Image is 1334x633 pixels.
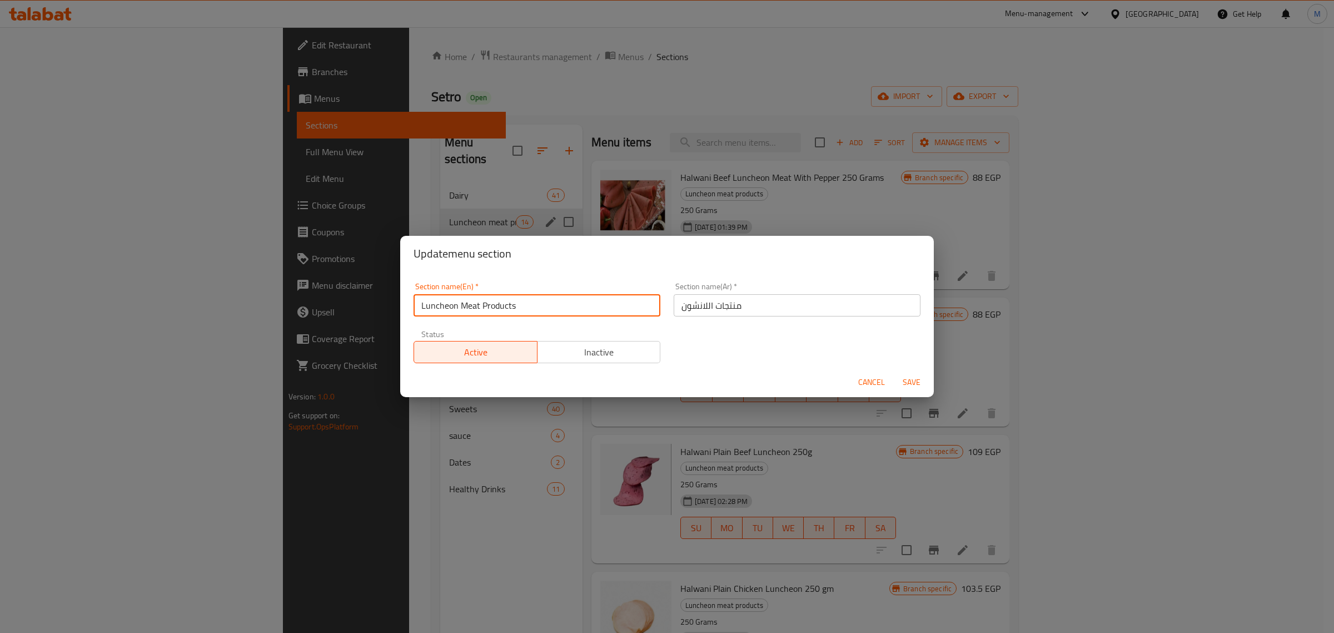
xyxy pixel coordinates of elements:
input: Please enter section name(en) [414,294,660,316]
h2: Update menu section [414,245,920,263]
span: Active [419,344,533,360]
span: Cancel [858,375,885,389]
button: Save [894,372,929,393]
span: Inactive [542,344,656,360]
button: Inactive [537,341,661,363]
button: Active [414,341,537,363]
button: Cancel [854,372,889,393]
input: Please enter section name(ar) [674,294,920,316]
span: Save [898,375,925,389]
